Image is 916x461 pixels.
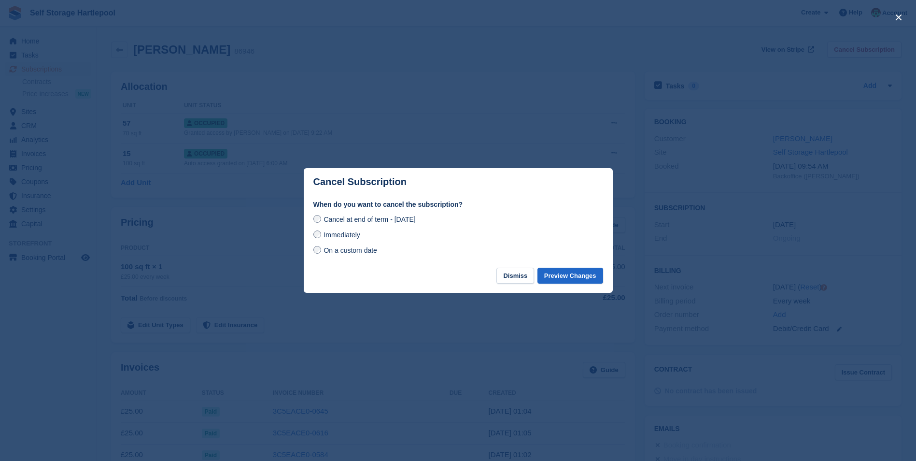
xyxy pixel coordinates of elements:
p: Cancel Subscription [313,176,407,187]
button: Dismiss [496,268,534,284]
span: Immediately [324,231,360,239]
span: Cancel at end of term - [DATE] [324,216,415,223]
button: Preview Changes [537,268,603,284]
input: Immediately [313,230,321,238]
label: When do you want to cancel the subscription? [313,200,603,210]
input: On a custom date [313,246,321,254]
span: On a custom date [324,246,377,254]
button: close [891,10,906,25]
input: Cancel at end of term - [DATE] [313,215,321,223]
